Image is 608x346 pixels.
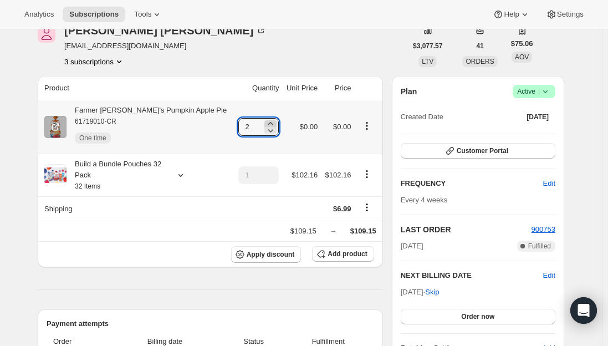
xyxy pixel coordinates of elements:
[528,242,551,251] span: Fulfilled
[401,143,555,159] button: Customer Portal
[292,171,318,179] span: $102.16
[425,287,439,298] span: Skip
[127,7,169,22] button: Tools
[290,226,316,237] div: $109.15
[79,134,106,143] span: One time
[401,178,543,189] h2: FREQUENCY
[69,10,119,19] span: Subscriptions
[38,25,55,43] span: Erika Choiniere
[134,10,151,19] span: Tools
[231,246,302,263] button: Apply discount
[511,38,533,49] span: $75.06
[358,120,376,132] button: Product actions
[401,224,532,235] h2: LAST ORDER
[486,7,537,22] button: Help
[461,312,494,321] span: Order now
[401,241,423,252] span: [DATE]
[321,76,354,100] th: Price
[234,76,283,100] th: Quantity
[532,225,555,233] a: 900753
[504,10,519,19] span: Help
[350,227,376,235] span: $109.15
[401,309,555,324] button: Order now
[75,118,116,125] small: 61719010-CR
[328,250,367,258] span: Add product
[543,178,555,189] span: Edit
[38,196,234,221] th: Shipping
[401,196,448,204] span: Every 4 weeks
[63,7,125,22] button: Subscriptions
[67,159,166,192] div: Build a Bundle Pouches 32 Pack
[517,86,551,97] span: Active
[570,297,597,324] div: Open Intercom Messenger
[543,270,555,281] button: Edit
[413,42,442,50] span: $3,077.57
[312,246,374,262] button: Add product
[406,38,449,54] button: $3,077.57
[333,123,351,131] span: $0.00
[44,116,67,138] img: product img
[67,105,227,149] div: Farmer [PERSON_NAME]'s Pumpkin Apple Pie
[527,113,549,121] span: [DATE]
[466,58,494,65] span: ORDERS
[47,318,374,329] h2: Payment attempts
[539,7,590,22] button: Settings
[358,168,376,180] button: Product actions
[75,182,100,190] small: 32 Items
[557,10,584,19] span: Settings
[418,283,446,301] button: Skip
[476,42,483,50] span: 41
[358,201,376,213] button: Shipping actions
[247,250,295,259] span: Apply discount
[38,76,234,100] th: Product
[520,109,555,125] button: [DATE]
[537,175,562,192] button: Edit
[282,76,321,100] th: Unit Price
[64,40,267,52] span: [EMAIL_ADDRESS][DOMAIN_NAME]
[401,86,417,97] h2: Plan
[18,7,60,22] button: Analytics
[330,226,337,237] div: →
[422,58,433,65] span: LTV
[401,270,543,281] h2: NEXT BILLING DATE
[24,10,54,19] span: Analytics
[333,205,351,213] span: $6.99
[515,53,529,61] span: AOV
[469,38,490,54] button: 41
[64,25,267,36] div: [PERSON_NAME] [PERSON_NAME]
[64,56,125,67] button: Product actions
[401,111,443,123] span: Created Date
[532,224,555,235] button: 900753
[401,288,440,296] span: [DATE] ·
[457,146,508,155] span: Customer Portal
[300,123,318,131] span: $0.00
[325,171,351,179] span: $102.16
[538,87,540,96] span: |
